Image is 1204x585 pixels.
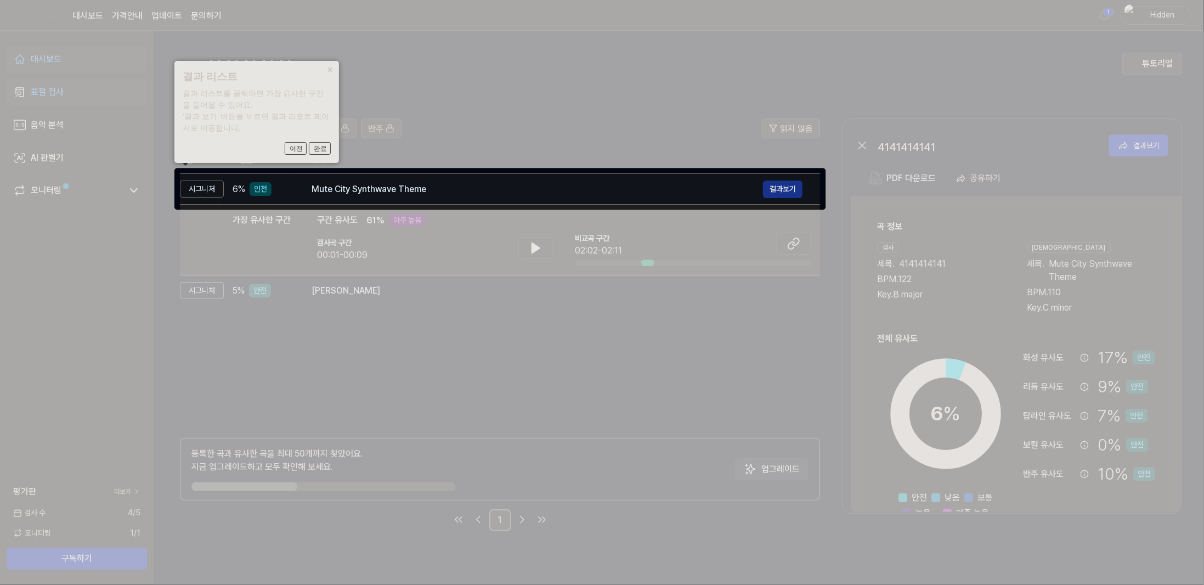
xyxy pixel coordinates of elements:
[309,142,331,155] button: 완료
[233,183,245,196] span: 6 %
[183,69,331,85] header: 결과 리스트
[183,88,331,134] div: 결과 리스트를 클릭하면 가장 유사한 구간을 들어볼 수 있어요. ‘결과 보기’ 버튼을 누르면 결과 리포트 페이지로 이동합니다.
[763,181,802,198] button: 결과보기
[312,183,763,196] div: Mute City Synthwave Theme
[285,142,307,155] button: 이전
[321,61,339,76] button: Close
[180,181,224,198] div: 시그니처
[250,182,272,196] div: 안전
